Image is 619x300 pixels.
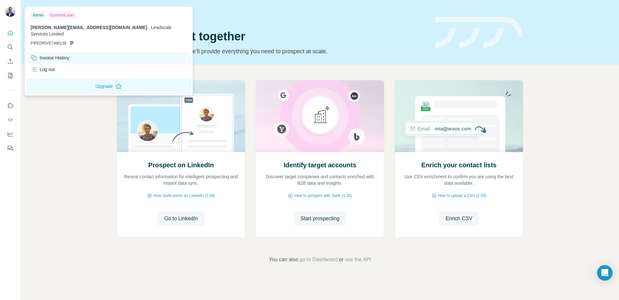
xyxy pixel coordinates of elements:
[284,160,357,170] h2: Identify target accounts
[5,142,15,154] button: Feedback
[339,256,343,264] span: or
[5,27,15,39] button: Quick start
[439,212,479,226] button: Enrich CSV
[446,215,472,222] span: Enrich CSV
[117,80,245,152] img: Prospect on LinkedIn
[31,66,55,73] div: Log out
[148,160,214,170] h2: Prospect on LinkedIn
[256,80,384,152] img: Identify target accounts
[300,256,338,264] button: go to Dashboard
[31,40,66,46] span: PIPEDRIVE7490138
[262,173,378,186] p: Discover target companies and contacts enriched with B2B data and insights.
[26,78,191,94] button: Upgrade
[294,193,352,199] span: How to prospect with Surfe (1:30)
[421,160,496,170] h2: Enrich your contact lists
[5,56,15,67] button: Enrich CSV
[5,114,15,126] button: Use Surfe API
[438,193,486,199] span: How to upload a CSV (2:59)
[5,70,15,81] button: My lists
[5,6,15,17] img: Avatar
[401,173,516,186] p: Use CSV enrichment to confirm you are using the best data available.
[345,256,371,264] button: use the API
[395,80,523,152] img: Enrich your contact lists
[158,212,204,226] button: Go to LinkedIn
[164,215,198,222] span: Go to LinkedIn
[48,11,76,19] div: Essential plan
[31,11,45,19] div: Admin
[435,17,523,48] img: banner
[597,265,613,281] div: Open Intercom Messenger
[269,256,298,264] span: You can also
[5,41,15,53] button: Search
[123,173,239,186] p: Reveal contact information for intelligent prospecting and instant data sync.
[153,193,215,199] span: How Surfe works on LinkedIn (1:58)
[5,128,15,140] button: Dashboard
[149,25,150,30] span: .
[300,215,339,222] span: Start prospecting
[31,55,69,61] div: Invoice History
[117,30,427,43] h1: Let’s prospect together
[117,12,427,18] div: Quick start
[5,100,15,111] button: Use Surfe on LinkedIn
[31,25,147,30] span: [PERSON_NAME][EMAIL_ADDRESS][DOMAIN_NAME]
[117,47,427,56] p: Pick your starting point and we’ll provide everything you need to prospect at scale.
[294,212,346,226] button: Start prospecting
